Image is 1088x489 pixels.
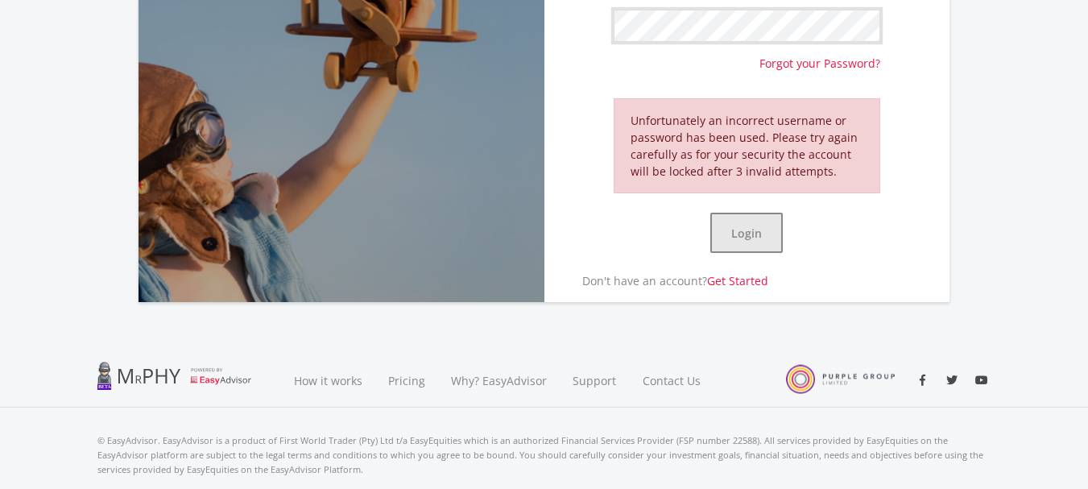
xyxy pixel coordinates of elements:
p: © EasyAdvisor. EasyAdvisor is a product of First World Trader (Pty) Ltd t/a EasyEquities which is... [97,433,991,477]
a: Pricing [375,354,438,408]
a: Contact Us [630,354,715,408]
a: Why? EasyAdvisor [438,354,560,408]
div: Unfortunately an incorrect username or password has been used. Please try again carefully as for ... [614,98,881,193]
p: Don't have an account? [544,272,769,289]
a: How it works [281,354,375,408]
a: Get Started [707,273,768,288]
button: Login [710,213,783,253]
a: Support [560,354,630,408]
a: Forgot your Password? [759,42,880,72]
